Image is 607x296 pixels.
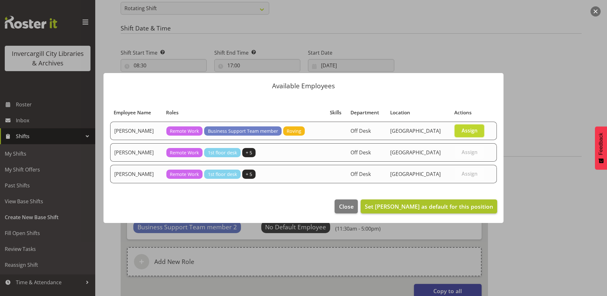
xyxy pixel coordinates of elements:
[166,109,178,116] span: Roles
[170,128,199,135] span: Remote Work
[114,109,151,116] span: Employee Name
[208,149,237,156] span: 1st floor desk
[462,149,477,155] span: Assign
[390,149,441,156] span: [GEOGRAPHIC_DATA]
[454,109,471,116] span: Actions
[170,149,199,156] span: Remote Work
[462,127,477,134] span: Assign
[170,171,199,178] span: Remote Work
[287,128,301,135] span: Roving
[208,128,278,135] span: Business Support Team member
[110,165,163,183] td: [PERSON_NAME]
[208,171,237,178] span: 1st floor desk
[246,149,252,156] span: + 5
[110,83,497,89] p: Available Employees
[365,203,493,210] span: Set [PERSON_NAME] as default for this position
[350,149,371,156] span: Off Desk
[595,126,607,170] button: Feedback - Show survey
[350,109,379,116] span: Department
[110,143,163,162] td: [PERSON_NAME]
[598,133,604,155] span: Feedback
[390,171,441,178] span: [GEOGRAPHIC_DATA]
[462,171,477,177] span: Assign
[330,109,341,116] span: Skills
[350,127,371,134] span: Off Desk
[339,202,354,211] span: Close
[246,171,252,178] span: + 5
[110,122,163,140] td: [PERSON_NAME]
[350,171,371,178] span: Off Desk
[390,127,441,134] span: [GEOGRAPHIC_DATA]
[361,199,497,213] button: Set [PERSON_NAME] as default for this position
[390,109,410,116] span: Location
[335,199,357,213] button: Close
